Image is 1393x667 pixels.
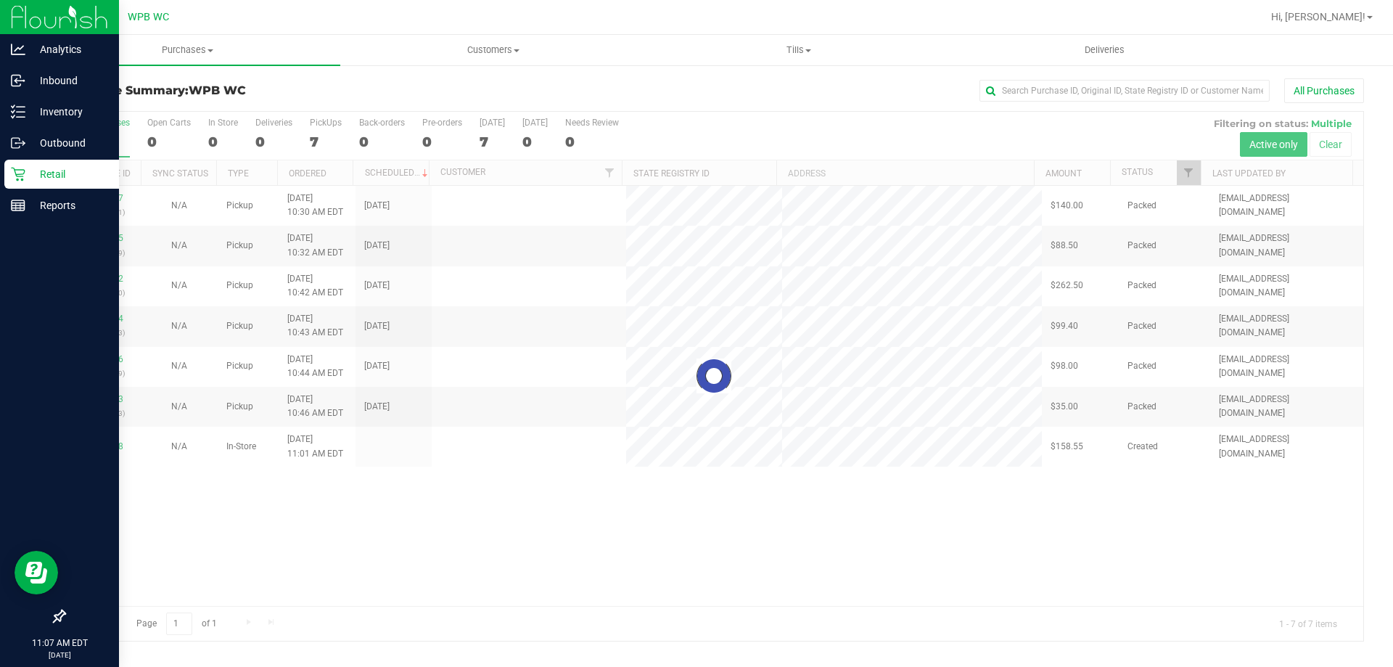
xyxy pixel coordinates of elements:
a: Customers [340,35,646,65]
button: All Purchases [1284,78,1364,103]
span: Hi, [PERSON_NAME]! [1271,11,1365,22]
span: Purchases [35,44,340,57]
span: WPB WC [189,83,246,97]
a: Tills [646,35,951,65]
a: Purchases [35,35,340,65]
span: WPB WC [128,11,169,23]
inline-svg: Inventory [11,105,25,119]
p: 11:07 AM EDT [7,637,112,650]
inline-svg: Outbound [11,136,25,150]
p: Reports [25,197,112,214]
iframe: Resource center [15,551,58,594]
p: [DATE] [7,650,112,660]
p: Outbound [25,134,112,152]
p: Retail [25,165,112,183]
inline-svg: Reports [11,198,25,213]
span: Deliveries [1065,44,1144,57]
p: Inbound [25,72,112,89]
a: Deliveries [952,35,1257,65]
inline-svg: Retail [11,167,25,181]
h3: Purchase Summary: [64,84,497,97]
span: Customers [341,44,645,57]
inline-svg: Inbound [11,73,25,88]
p: Inventory [25,103,112,120]
input: Search Purchase ID, Original ID, State Registry ID or Customer Name... [979,80,1270,102]
span: Tills [646,44,950,57]
p: Analytics [25,41,112,58]
inline-svg: Analytics [11,42,25,57]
